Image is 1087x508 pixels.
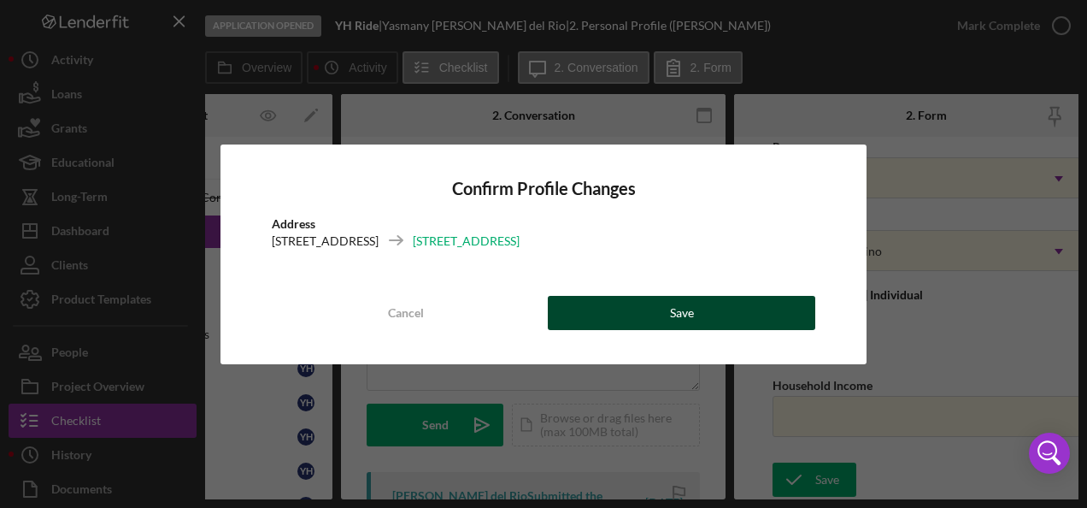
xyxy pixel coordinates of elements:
[272,296,539,330] button: Cancel
[272,216,315,231] b: Address
[272,233,379,250] div: [STREET_ADDRESS]
[1029,433,1070,474] div: Open Intercom Messenger
[670,296,694,330] div: Save
[272,179,815,198] h4: Confirm Profile Changes
[388,296,424,330] div: Cancel
[413,233,520,250] div: [STREET_ADDRESS]
[548,296,815,330] button: Save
